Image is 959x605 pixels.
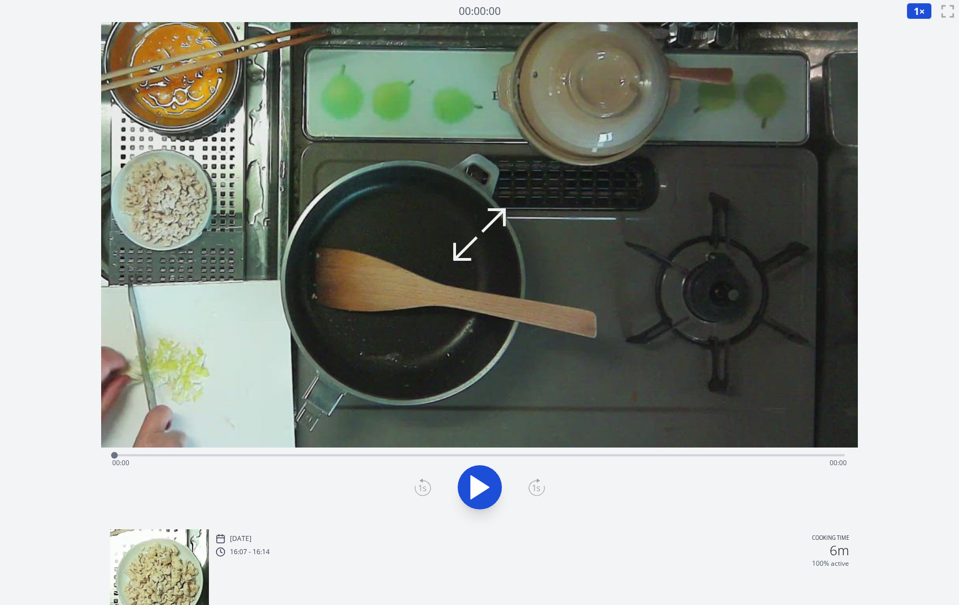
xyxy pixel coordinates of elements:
span: 00:00 [830,458,847,467]
button: 1× [906,3,932,19]
span: 1 [914,4,919,18]
p: Cooking time [812,534,849,544]
h2: 6m [830,544,849,557]
a: 00:00:00 [459,3,501,19]
p: 16:07 - 16:14 [230,548,270,556]
p: [DATE] [230,534,251,543]
p: 100% active [812,559,849,568]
